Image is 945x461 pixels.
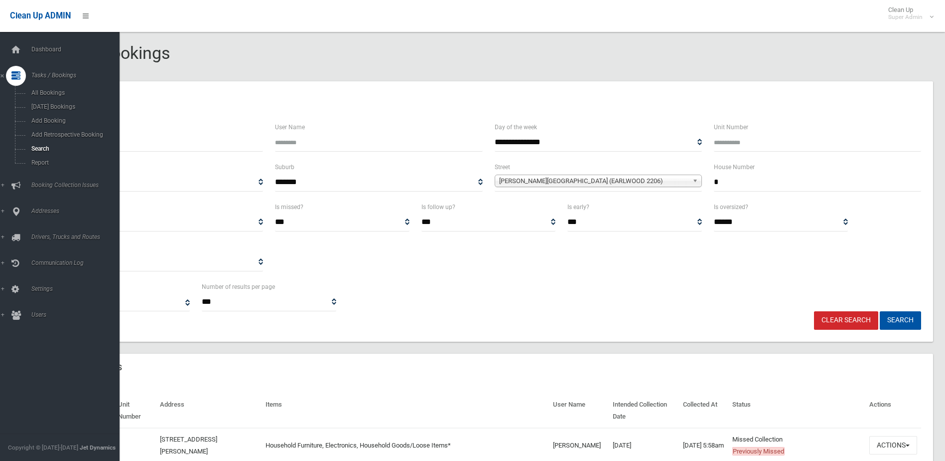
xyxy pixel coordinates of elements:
[28,145,119,152] span: Search
[28,159,119,166] span: Report
[275,162,294,173] label: Suburb
[549,394,609,428] th: User Name
[865,394,921,428] th: Actions
[728,394,865,428] th: Status
[10,11,71,20] span: Clean Up ADMIN
[28,208,127,215] span: Addresses
[275,122,305,133] label: User Name
[156,394,262,428] th: Address
[421,202,455,213] label: Is follow up?
[262,394,549,428] th: Items
[28,182,127,189] span: Booking Collection Issues
[28,89,119,96] span: All Bookings
[28,233,127,240] span: Drivers, Trucks and Routes
[495,122,537,133] label: Day of the week
[679,394,728,428] th: Collected At
[160,436,217,455] a: [STREET_ADDRESS][PERSON_NAME]
[714,202,748,213] label: Is oversized?
[714,162,755,173] label: House Number
[880,311,921,330] button: Search
[888,13,923,21] small: Super Admin
[28,72,127,79] span: Tasks / Bookings
[883,6,933,21] span: Clean Up
[28,131,119,138] span: Add Retrospective Booking
[499,175,688,187] span: [PERSON_NAME][GEOGRAPHIC_DATA] (EARLWOOD 2206)
[28,103,119,110] span: [DATE] Bookings
[28,311,127,318] span: Users
[869,436,917,455] button: Actions
[8,444,78,451] span: Copyright © [DATE]-[DATE]
[609,394,679,428] th: Intended Collection Date
[202,281,275,292] label: Number of results per page
[814,311,878,330] a: Clear Search
[28,285,127,292] span: Settings
[732,447,785,456] span: Previously Missed
[114,394,156,428] th: Unit Number
[714,122,748,133] label: Unit Number
[28,46,127,53] span: Dashboard
[80,444,116,451] strong: Jet Dynamics
[567,202,589,213] label: Is early?
[28,117,119,124] span: Add Booking
[495,162,510,173] label: Street
[275,202,303,213] label: Is missed?
[28,259,127,266] span: Communication Log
